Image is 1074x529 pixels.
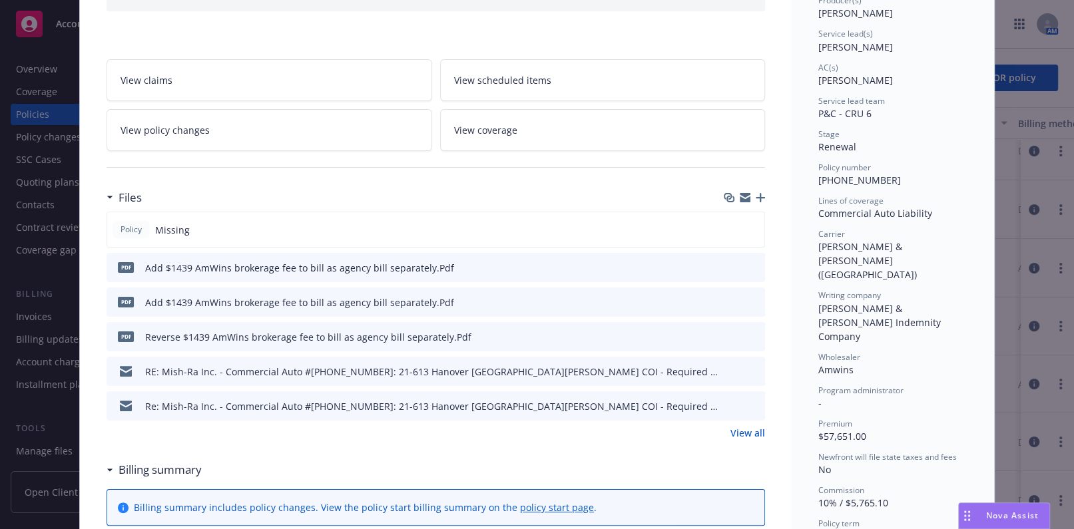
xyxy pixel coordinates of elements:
button: preview file [748,399,760,413]
button: preview file [748,365,760,379]
button: preview file [748,330,760,344]
div: Add $1439 AmWins brokerage fee to bill as agency bill separately.Pdf [145,295,454,309]
a: View policy changes [107,109,432,151]
h3: Files [119,189,142,206]
div: Billing summary includes policy changes. View the policy start billing summary on the . [134,500,597,514]
span: Carrier [818,228,845,240]
span: View scheduled items [454,73,551,87]
span: P&C - CRU 6 [818,107,872,120]
button: download file [726,295,737,309]
button: preview file [748,295,760,309]
span: View policy changes [121,123,210,137]
span: View claims [121,73,172,87]
span: Wholesaler [818,351,860,363]
span: Program administrator [818,385,904,396]
span: Renewal [818,140,856,153]
a: View coverage [440,109,766,151]
a: policy start page [520,501,594,514]
span: Stage [818,128,840,140]
button: download file [726,365,737,379]
span: AC(s) [818,62,838,73]
span: Policy term [818,518,860,529]
span: Newfront will file state taxes and fees [818,451,957,462]
span: Pdf [118,297,134,307]
div: Drag to move [959,503,975,528]
span: [PERSON_NAME] [818,7,893,19]
div: Add $1439 AmWins brokerage fee to bill as agency bill separately.Pdf [145,261,454,275]
button: Nova Assist [958,502,1050,529]
span: - [818,397,822,409]
a: View all [730,426,765,440]
h3: Billing summary [119,461,202,478]
span: Nova Assist [986,510,1039,521]
span: Policy number [818,162,871,173]
span: Lines of coverage [818,195,884,206]
span: Pdf [118,262,134,272]
button: preview file [748,261,760,275]
a: View scheduled items [440,59,766,101]
button: download file [726,330,737,344]
span: Policy [118,224,144,236]
span: Commission [818,484,864,496]
span: [PERSON_NAME] [818,41,893,53]
div: Re: Mish-Ra Inc. - Commercial Auto #[PHONE_NUMBER]: 21-613 Hanover [GEOGRAPHIC_DATA][PERSON_NAME]... [145,399,721,413]
div: Billing summary [107,461,202,478]
span: $57,651.00 [818,430,866,442]
span: Writing company [818,289,881,301]
span: No [818,463,831,476]
a: View claims [107,59,432,101]
span: Pdf [118,331,134,341]
span: Service lead team [818,95,885,106]
div: Files [107,189,142,206]
span: 10% / $5,765.10 [818,496,888,509]
div: Reverse $1439 AmWins brokerage fee to bill as agency bill separately.Pdf [145,330,471,344]
div: RE: Mish-Ra Inc. - Commercial Auto #[PHONE_NUMBER]: 21-613 Hanover [GEOGRAPHIC_DATA][PERSON_NAME]... [145,365,721,379]
span: Missing [155,223,190,237]
span: Premium [818,418,852,429]
span: Amwins [818,363,854,376]
span: Service lead(s) [818,28,873,39]
button: download file [726,261,737,275]
span: [PHONE_NUMBER] [818,174,901,186]
span: View coverage [454,123,517,137]
span: Commercial Auto Liability [818,207,932,220]
span: [PERSON_NAME] [818,74,893,87]
span: [PERSON_NAME] & [PERSON_NAME] Indemnity Company [818,302,943,343]
button: download file [726,399,737,413]
span: [PERSON_NAME] & [PERSON_NAME] ([GEOGRAPHIC_DATA]) [818,240,917,281]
